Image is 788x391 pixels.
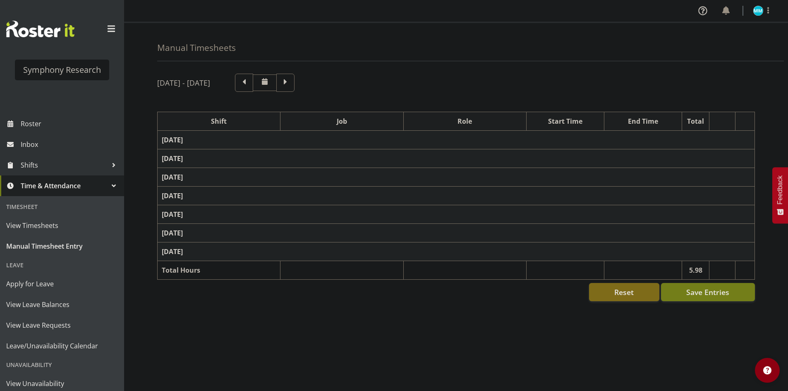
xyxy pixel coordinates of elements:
div: Unavailability [2,356,122,373]
img: help-xxl-2.png [763,366,771,374]
span: Inbox [21,138,120,151]
td: [DATE] [158,168,755,187]
button: Feedback - Show survey [772,167,788,223]
span: Time & Attendance [21,180,108,192]
td: [DATE] [158,187,755,205]
a: Apply for Leave [2,273,122,294]
span: Roster [21,118,120,130]
span: Apply for Leave [6,278,118,290]
span: View Timesheets [6,219,118,232]
td: [DATE] [158,149,755,168]
span: Manual Timesheet Entry [6,240,118,252]
span: Feedback [776,175,784,204]
div: Total [686,116,705,126]
h4: Manual Timesheets [157,43,236,53]
button: Save Entries [661,283,755,301]
div: Shift [162,116,276,126]
span: Leave/Unavailability Calendar [6,340,118,352]
td: Total Hours [158,261,280,280]
img: Rosterit website logo [6,21,74,37]
a: Manual Timesheet Entry [2,236,122,257]
a: View Leave Balances [2,294,122,315]
div: Leave [2,257,122,273]
td: [DATE] [158,131,755,149]
div: Symphony Research [23,64,101,76]
div: Role [408,116,522,126]
button: Reset [589,283,659,301]
span: Reset [614,287,634,297]
a: View Timesheets [2,215,122,236]
span: View Leave Balances [6,298,118,311]
a: View Leave Requests [2,315,122,336]
div: Timesheet [2,198,122,215]
img: murphy-mulholland11450.jpg [753,6,763,16]
td: 5.98 [682,261,709,280]
td: [DATE] [158,242,755,261]
div: End Time [608,116,678,126]
h5: [DATE] - [DATE] [157,78,210,87]
span: View Leave Requests [6,319,118,331]
span: Shifts [21,159,108,171]
td: [DATE] [158,205,755,224]
a: Leave/Unavailability Calendar [2,336,122,356]
span: Save Entries [686,287,729,297]
div: Start Time [531,116,600,126]
div: Job [285,116,399,126]
td: [DATE] [158,224,755,242]
span: View Unavailability [6,377,118,390]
